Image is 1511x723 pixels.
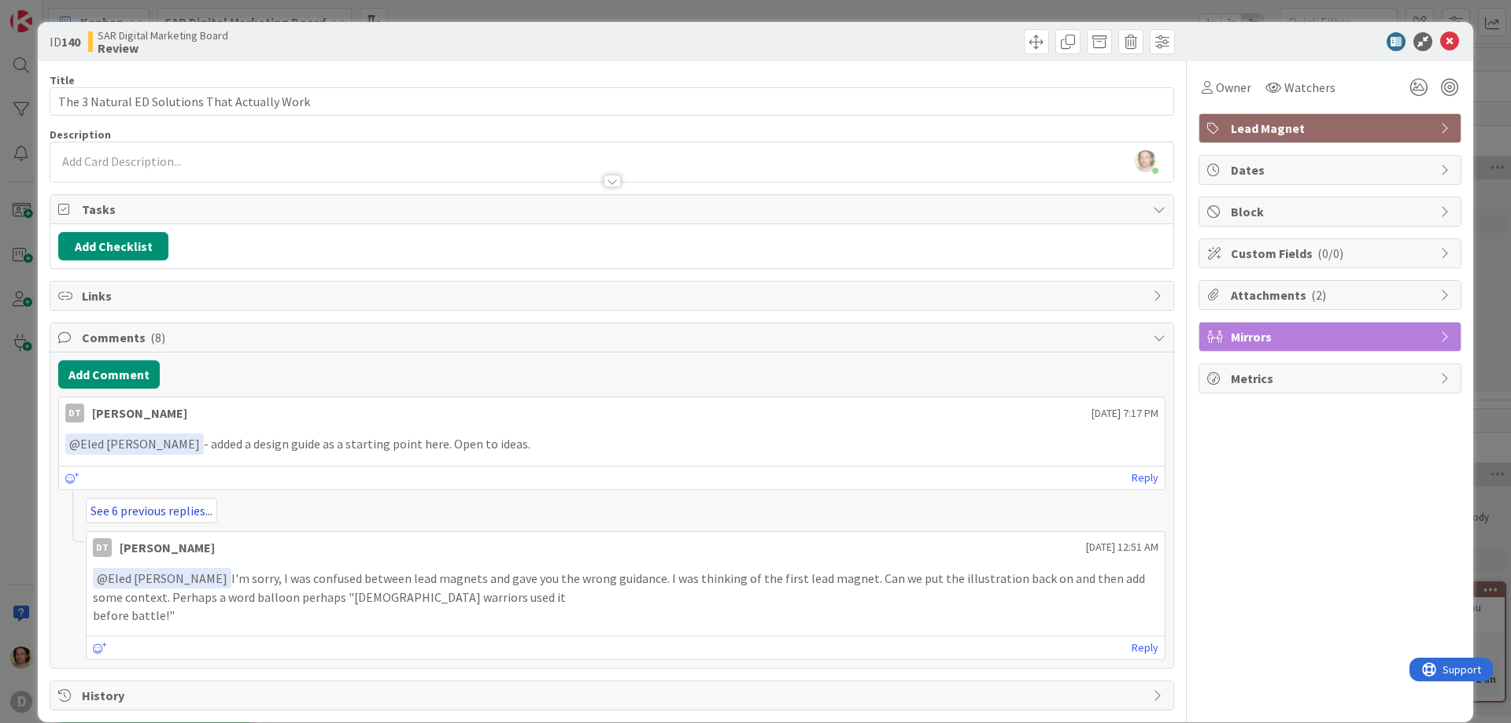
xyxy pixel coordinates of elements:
[1132,468,1158,488] a: Reply
[50,73,75,87] label: Title
[150,330,165,345] span: ( 8 )
[97,570,108,586] span: @
[93,568,1158,607] p: I'm sorry, I was confused between lead magnets and gave you the wrong guidance. I was thinking of...
[1231,286,1432,304] span: Attachments
[61,34,80,50] b: 140
[1231,202,1432,221] span: Block
[1132,638,1158,658] a: Reply
[120,538,215,557] div: [PERSON_NAME]
[93,538,112,557] div: DT
[1231,160,1432,179] span: Dates
[1092,405,1158,422] span: [DATE] 7:17 PM
[69,436,80,452] span: @
[1231,244,1432,263] span: Custom Fields
[58,360,160,389] button: Add Comment
[93,607,1158,625] p: before battle!"
[50,32,80,51] span: ID
[82,286,1145,305] span: Links
[58,232,168,260] button: Add Checklist
[33,2,72,21] span: Support
[1284,78,1336,97] span: Watchers
[69,436,200,452] span: Eled [PERSON_NAME]
[1086,539,1158,555] span: [DATE] 12:51 AM
[92,404,187,422] div: [PERSON_NAME]
[65,433,1158,455] p: - added a design guide as a starting point here. Open to ideas.
[86,498,217,523] a: See 6 previous replies...
[97,570,227,586] span: Eled [PERSON_NAME]
[65,404,84,422] div: DT
[82,328,1145,347] span: Comments
[1231,119,1432,138] span: Lead Magnet
[1231,369,1432,388] span: Metrics
[98,29,228,42] span: SAR Digital Marketing Board
[98,42,228,54] b: Review
[50,87,1174,116] input: type card name here...
[82,200,1145,219] span: Tasks
[1311,287,1326,303] span: ( 2 )
[1216,78,1251,97] span: Owner
[1135,150,1157,172] img: 1Ol1I4EqlztBw9wu105dBxD3jTh8plql.jpg
[1231,327,1432,346] span: Mirrors
[50,127,111,142] span: Description
[82,686,1145,705] span: History
[1317,245,1343,261] span: ( 0/0 )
